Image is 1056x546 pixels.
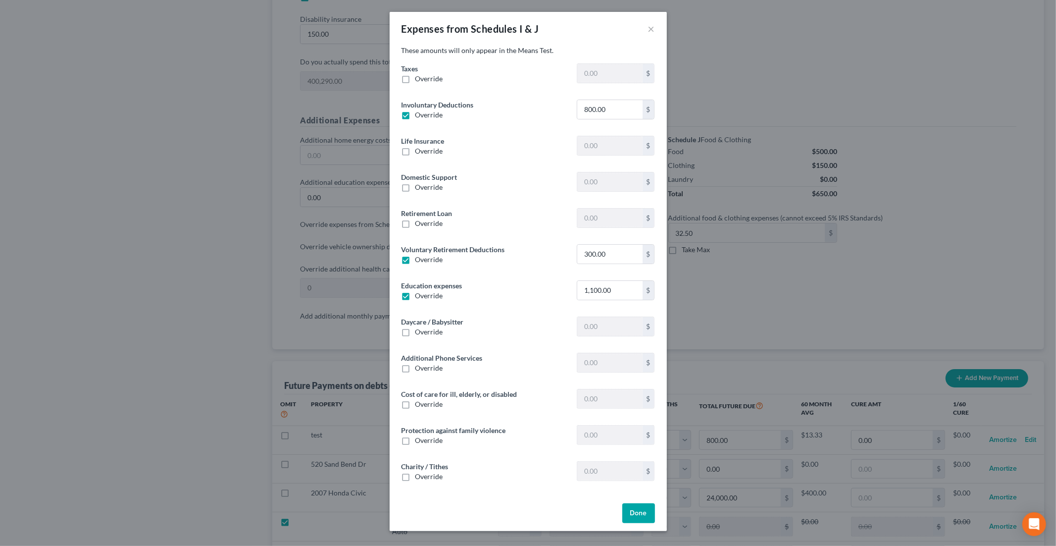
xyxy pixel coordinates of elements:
button: Done [622,503,655,523]
div: $ [643,245,654,264]
span: Override [415,74,443,83]
div: $ [643,426,654,444]
div: $ [643,317,654,336]
div: $ [643,209,654,227]
div: $ [643,389,654,408]
span: Override [415,255,443,264]
input: 0.00 [577,209,642,227]
span: Override [415,400,443,408]
input: 0.00 [577,353,642,372]
button: × [648,23,655,35]
input: 0.00 [577,245,642,264]
label: Charity / Tithes [402,461,449,472]
div: $ [643,462,654,481]
p: These amounts will only appear in the Means Test. [402,46,655,55]
label: Life Insurance [402,136,445,146]
label: Involuntary Deductions [402,100,474,110]
label: Additional Phone Services [402,353,483,363]
span: Override [415,328,443,336]
label: Domestic Support [402,172,457,182]
label: Taxes [402,63,418,74]
label: Daycare / Babysitter [402,317,464,327]
div: $ [643,172,654,191]
input: 0.00 [577,426,642,444]
input: 0.00 [577,136,642,155]
span: Override [415,436,443,444]
span: Override [415,291,443,300]
input: 0.00 [577,281,642,300]
div: $ [643,353,654,372]
input: 0.00 [577,172,642,191]
div: $ [643,100,654,119]
label: Cost of care for ill, elderly, or disabled [402,389,517,399]
input: 0.00 [577,100,642,119]
div: Expenses from Schedules I & J [402,22,539,36]
input: 0.00 [577,64,642,83]
label: Protection against family violence [402,425,506,436]
span: Override [415,219,443,227]
label: Education expenses [402,280,462,291]
input: 0.00 [577,389,642,408]
span: Override [415,472,443,481]
span: Override [415,147,443,155]
label: Retirement Loan [402,208,453,218]
span: Override [415,183,443,191]
label: Voluntary Retirement Deductions [402,244,505,255]
span: Override [415,110,443,119]
div: $ [643,64,654,83]
input: 0.00 [577,317,642,336]
div: Open Intercom Messenger [1022,512,1046,536]
div: $ [643,136,654,155]
span: Override [415,364,443,372]
div: $ [643,281,654,300]
input: 0.00 [577,462,642,481]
